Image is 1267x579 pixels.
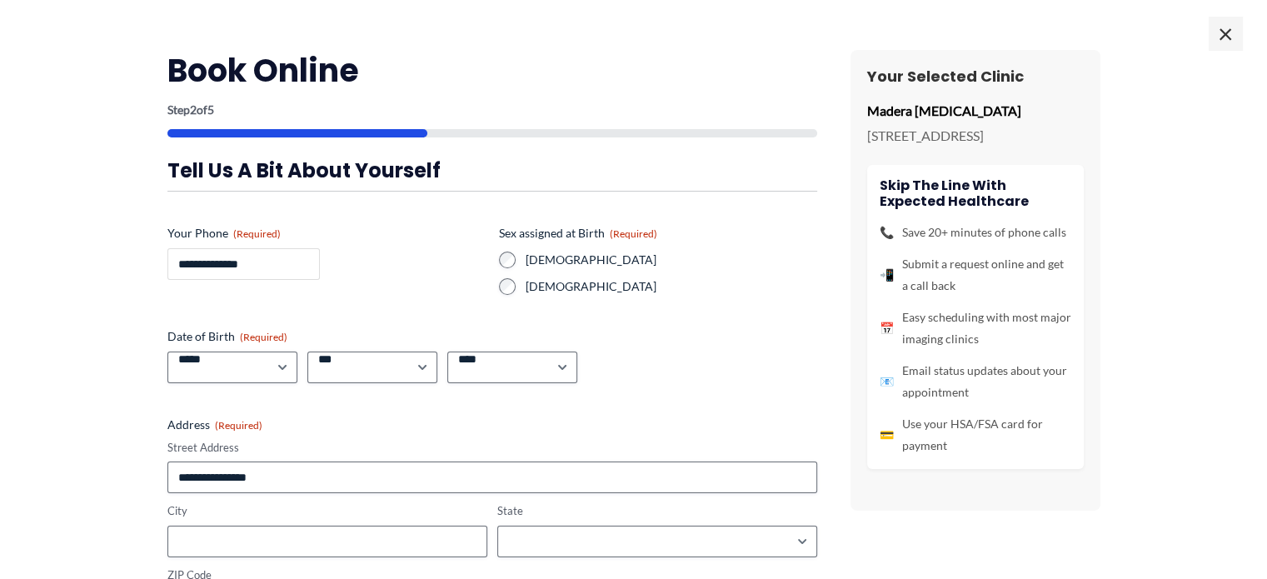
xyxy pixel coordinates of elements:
p: Madera [MEDICAL_DATA] [867,98,1084,123]
h3: Tell us a bit about yourself [167,157,817,183]
span: × [1209,17,1242,50]
li: Email status updates about your appointment [880,360,1071,403]
span: 📧 [880,371,894,392]
span: 📲 [880,264,894,286]
h3: Your Selected Clinic [867,67,1084,86]
li: Submit a request online and get a call back [880,253,1071,297]
label: Your Phone [167,225,486,242]
span: 2 [190,102,197,117]
legend: Date of Birth [167,328,287,345]
li: Save 20+ minutes of phone calls [880,222,1071,243]
span: (Required) [610,227,657,240]
span: 📞 [880,222,894,243]
label: Street Address [167,440,817,456]
h4: Skip the line with Expected Healthcare [880,177,1071,209]
label: State [497,503,817,519]
legend: Sex assigned at Birth [499,225,657,242]
span: 5 [207,102,214,117]
label: City [167,503,487,519]
p: [STREET_ADDRESS] [867,123,1084,148]
label: [DEMOGRAPHIC_DATA] [526,252,817,268]
label: [DEMOGRAPHIC_DATA] [526,278,817,295]
span: 📅 [880,317,894,339]
legend: Address [167,417,262,433]
span: (Required) [215,419,262,432]
h2: Book Online [167,50,817,91]
span: (Required) [233,227,281,240]
p: Step of [167,104,817,116]
span: 💳 [880,424,894,446]
li: Easy scheduling with most major imaging clinics [880,307,1071,350]
span: (Required) [240,331,287,343]
li: Use your HSA/FSA card for payment [880,413,1071,457]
